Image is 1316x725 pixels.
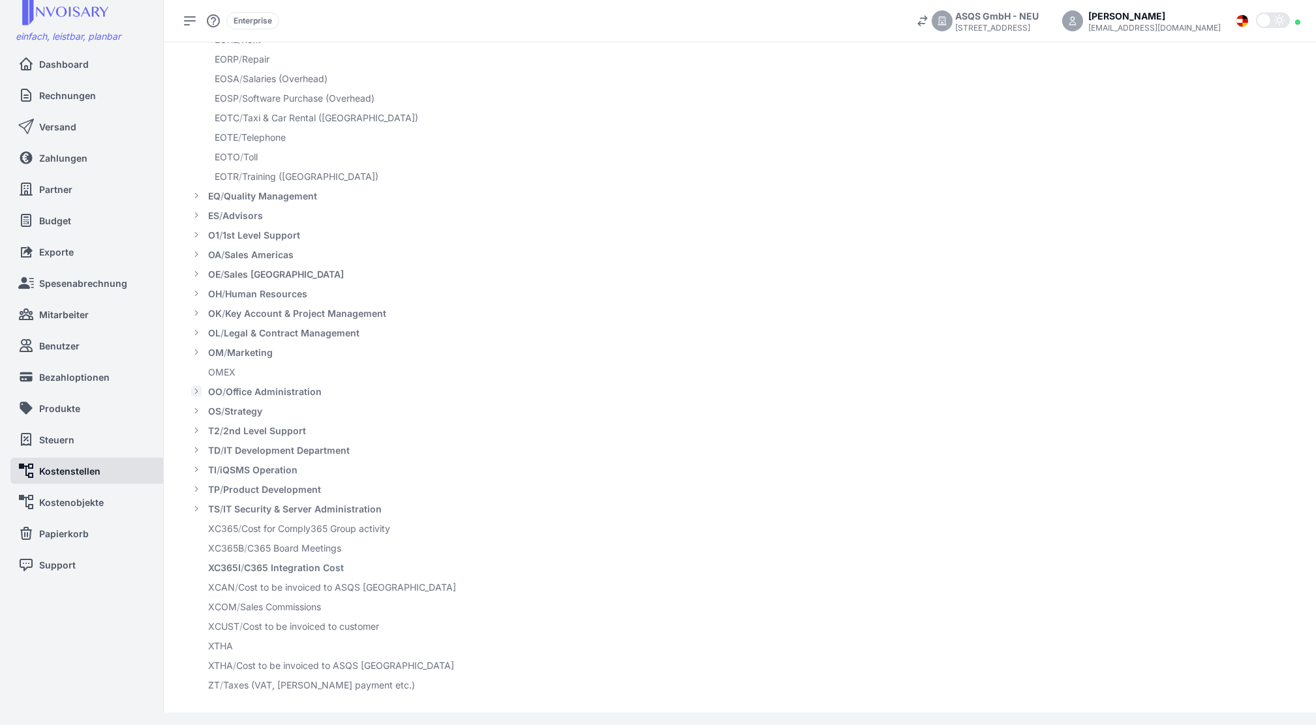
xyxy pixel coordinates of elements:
[243,619,379,633] span: Cost to be invoiced to customer
[224,346,227,359] span: /
[240,150,243,164] span: /
[189,656,1295,674] button: XTHA/Cost to be invoiced to ASQS [GEOGRAPHIC_DATA]
[208,541,244,555] span: XC365B
[189,675,1295,694] button: ZT/Taxes (VAT, [PERSON_NAME] payment etc.)
[242,170,378,183] span: Training ([GEOGRAPHIC_DATA])
[18,207,158,233] a: Budget
[239,91,242,105] span: /
[195,108,1295,126] button: EOTC/Taxi & Car Rental ([GEOGRAPHIC_DATA])
[238,130,241,144] span: /
[189,363,1295,381] button: OMEX
[239,111,243,125] span: /
[39,464,100,478] span: Kostenstellen
[189,499,1295,518] button: TS/IT Security & Server Administration
[221,443,224,457] span: /
[189,441,1295,459] button: TD/IT Development Department
[189,597,1295,615] button: XCOM/Sales Commissions
[189,382,1295,400] button: OO/Office Administration
[189,519,1295,537] button: XC365/Cost for Comply365 Group activity
[39,496,104,509] span: Kostenobjekte
[222,287,225,301] span: /
[222,385,226,398] span: /
[18,426,153,452] a: Steuern
[208,424,220,437] span: T2
[220,502,223,516] span: /
[189,265,1295,283] button: OE/Sales [GEOGRAPHIC_DATA]
[189,323,1295,342] button: OL/Legal & Contract Management
[189,245,1295,263] button: OA/Sales Americas
[39,276,127,290] span: Spesenabrechnung
[208,619,239,633] span: XCUST
[227,346,273,359] span: Marketing
[189,206,1295,224] button: ES/Advisors
[224,189,317,203] span: Quality Management
[208,443,221,457] span: TD
[221,326,224,340] span: /
[195,50,1295,68] button: EORP/Repair
[221,404,224,418] span: /
[215,170,239,183] span: EOTR
[226,385,322,398] span: Office Administration
[224,267,344,281] span: Sales [GEOGRAPHIC_DATA]
[39,120,76,134] span: Versand
[215,150,240,164] span: EOTO
[208,600,237,614] span: XCOM
[39,57,89,71] span: Dashboard
[39,214,71,228] span: Budget
[222,228,300,242] span: 1st Level Support
[39,370,110,384] span: Bezahloptionen
[217,463,220,477] span: /
[221,189,224,203] span: /
[224,404,262,418] span: Strategy
[224,326,360,340] span: Legal & Contract Management
[243,72,328,85] span: Salaries (Overhead)
[189,343,1295,361] button: OM/Marketing
[223,482,321,496] span: Product Development
[208,502,220,516] span: TS
[224,248,294,261] span: Sales Americas
[189,304,1295,322] button: OK/Key Account & Project Management
[189,480,1295,498] button: TP/Product Development
[18,489,153,515] a: Kostenobjekte
[239,170,242,183] span: /
[18,113,158,140] a: Versand
[189,558,1295,576] button: XC365I/C365 Integration Cost
[208,346,224,359] span: OM
[233,658,236,672] span: /
[18,520,158,546] a: Papierkorb
[18,458,153,484] a: Kostenstellen
[208,228,219,242] span: O1
[208,326,221,340] span: OL
[208,639,233,653] span: XTHA
[241,561,244,574] span: /
[215,91,239,105] span: EOSP
[208,463,217,477] span: TI
[220,678,223,692] span: /
[221,267,224,281] span: /
[189,402,1295,420] button: OS/Strategy
[223,502,382,516] span: IT Security & Server Administration
[223,424,306,437] span: 2nd Level Support
[208,658,233,672] span: XTHA
[208,189,221,203] span: EQ
[226,14,279,25] a: Enterprise
[241,130,286,144] span: Telephone
[189,186,1295,205] button: EQ/Quality Management
[242,52,269,66] span: Repair
[208,248,221,261] span: OA
[226,12,279,29] div: Enterprise
[244,541,247,555] span: /
[18,270,158,296] a: Spesenabrechnung
[18,51,158,77] a: Dashboard
[18,333,158,359] a: Benutzer
[220,424,223,437] span: /
[208,522,238,535] span: XC365
[1236,15,1248,27] img: Flag_de.svg
[39,339,80,353] span: Benutzer
[240,600,321,614] span: Sales Commissions
[215,72,239,85] span: EOSA
[195,69,1295,87] button: EOSA/Salaries (Overhead)
[208,385,222,398] span: OO
[39,308,89,321] span: Mitarbeiter
[195,128,1295,146] button: EOTE/Telephone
